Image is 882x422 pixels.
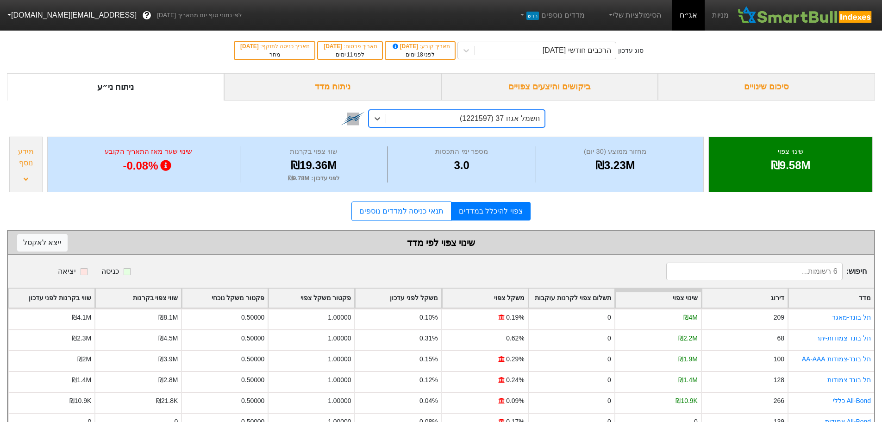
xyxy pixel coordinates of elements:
[69,396,91,406] div: ₪10.9K
[515,6,588,25] a: מדדים נוספיםחדש
[419,375,438,385] div: 0.12%
[72,334,91,343] div: ₪2.3M
[158,313,178,322] div: ₪8.1M
[720,146,861,157] div: שינוי צפוי
[158,354,178,364] div: ₪3.9M
[788,289,874,308] div: Toggle SortBy
[355,289,441,308] div: Toggle SortBy
[419,334,438,343] div: 0.31%
[607,313,611,322] div: 0
[774,354,784,364] div: 100
[240,43,260,50] span: [DATE]
[144,9,150,22] span: ?
[506,334,524,343] div: 0.62%
[538,157,692,174] div: ₪3.23M
[241,375,264,385] div: 0.50000
[678,375,698,385] div: ₪1.4M
[241,396,264,406] div: 0.50000
[390,42,450,50] div: תאריך קובע :
[658,73,875,101] div: סיכום שינויים
[529,289,614,308] div: Toggle SortBy
[777,334,784,343] div: 68
[543,45,611,56] div: הרכבים חודשי [DATE]
[182,289,268,308] div: Toggle SortBy
[774,375,784,385] div: 128
[615,289,701,308] div: Toggle SortBy
[390,146,533,157] div: מספר ימי התכסות
[243,174,385,183] div: לפני עדכון : ₪9.78M
[269,51,280,58] span: מחר
[506,396,524,406] div: 0.09%
[341,107,365,131] img: tase link
[618,46,644,56] div: סוג עדכון
[101,266,119,277] div: כניסה
[607,396,611,406] div: 0
[239,42,310,50] div: תאריך כניסה לתוקף :
[77,354,91,364] div: ₪2M
[676,396,697,406] div: ₪10.9K
[391,43,420,50] span: [DATE]
[351,202,451,221] a: תנאי כניסה למדדים נוספים
[58,266,76,277] div: יציאה
[736,6,875,25] img: SmartBull
[460,113,540,124] div: חשמל אגח 37 (1221597)
[538,146,692,157] div: מחזור ממוצע (30 יום)
[347,51,353,58] span: 11
[241,334,264,343] div: 0.50000
[442,289,528,308] div: Toggle SortBy
[95,289,181,308] div: Toggle SortBy
[683,313,697,322] div: ₪4M
[243,146,385,157] div: שווי צפוי בקרנות
[72,313,91,322] div: ₪4.1M
[328,313,351,322] div: 1.00000
[390,50,450,59] div: לפני ימים
[802,355,871,363] a: תל בונד-צמודות AA-AAA
[17,234,68,252] button: ייצא לאקסל
[324,43,344,50] span: [DATE]
[328,354,351,364] div: 1.00000
[702,289,788,308] div: Toggle SortBy
[526,12,539,20] span: חדש
[157,11,242,20] span: לפי נתוני סוף יום מתאריך [DATE]
[72,375,91,385] div: ₪1.4M
[224,73,441,101] div: ניתוח מדד
[323,50,377,59] div: לפני ימים
[59,146,238,157] div: שינוי שער מאז התאריך הקובע
[17,236,865,250] div: שינוי צפוי לפי מדד
[774,313,784,322] div: 209
[156,396,178,406] div: ₪21.8K
[441,73,658,101] div: ביקושים והיצעים צפויים
[417,51,423,58] span: 18
[666,263,867,280] span: חיפוש :
[390,157,533,174] div: 3.0
[59,157,238,175] div: -0.08%
[241,313,264,322] div: 0.50000
[419,396,438,406] div: 0.04%
[328,375,351,385] div: 1.00000
[506,313,524,322] div: 0.19%
[7,73,224,101] div: ניתוח ני״ע
[158,375,178,385] div: ₪2.8M
[678,334,698,343] div: ₪2.2M
[243,157,385,174] div: ₪19.36M
[603,6,665,25] a: הסימולציות שלי
[720,157,861,174] div: ₪9.58M
[506,354,524,364] div: 0.29%
[328,334,351,343] div: 1.00000
[269,289,354,308] div: Toggle SortBy
[816,334,871,342] a: תל בונד צמודות-יתר
[666,263,843,280] input: 6 רשומות...
[419,354,438,364] div: 0.15%
[323,42,377,50] div: תאריך פרסום :
[419,313,438,322] div: 0.10%
[451,202,531,220] a: צפוי להיכלל במדדים
[607,334,611,343] div: 0
[506,375,524,385] div: 0.24%
[774,396,784,406] div: 266
[328,396,351,406] div: 1.00000
[827,376,871,384] a: תל בונד צמודות
[607,375,611,385] div: 0
[832,314,871,321] a: תל בונד-מאגר
[158,334,178,343] div: ₪4.5M
[12,146,40,169] div: מידע נוסף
